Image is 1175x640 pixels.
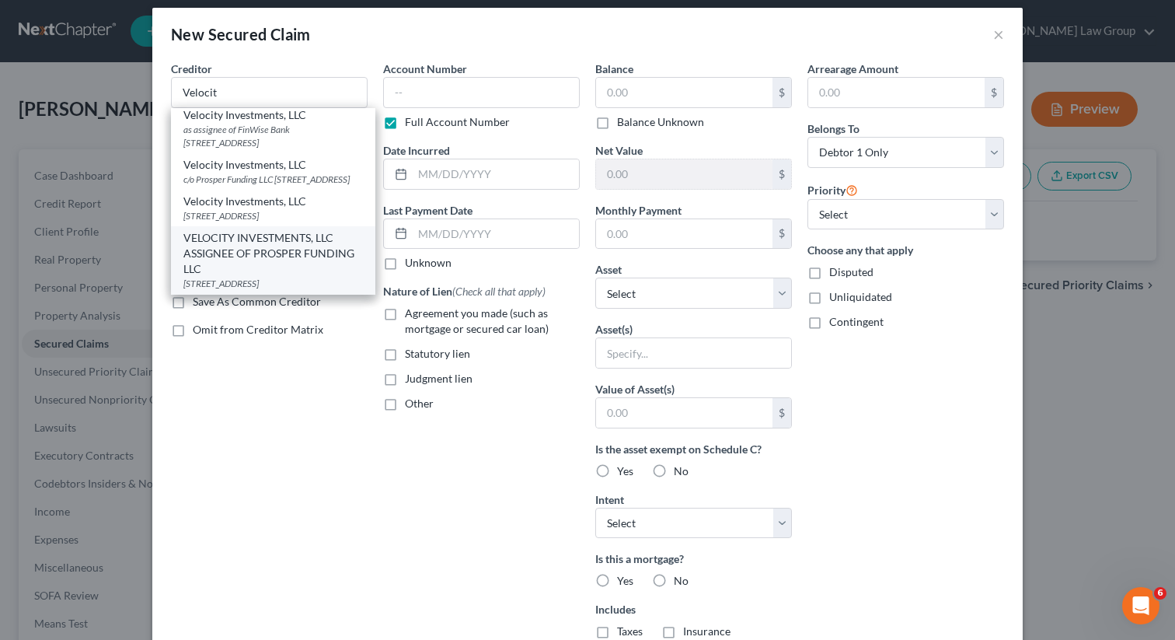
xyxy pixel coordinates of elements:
[183,209,363,222] div: [STREET_ADDRESS]
[171,62,212,75] span: Creditor
[596,338,791,368] input: Specify...
[405,255,452,271] label: Unknown
[617,114,704,130] label: Balance Unknown
[405,306,549,335] span: Agreement you made (such as mortgage or secured car loan)
[829,290,892,303] span: Unliquidated
[413,219,579,249] input: MM/DD/YYYY
[595,551,792,567] label: Is this a mortgage?
[595,61,633,77] label: Balance
[595,381,675,397] label: Value of Asset(s)
[596,219,772,249] input: 0.00
[193,323,323,336] span: Omit from Creditor Matrix
[1154,587,1166,600] span: 6
[183,277,363,290] div: [STREET_ADDRESS]
[183,157,363,173] div: Velocity Investments, LLC
[985,78,1003,107] div: $
[807,180,858,199] label: Priority
[405,397,434,410] span: Other
[772,78,791,107] div: $
[413,159,579,189] input: MM/DD/YYYY
[183,123,363,149] div: as assignee of FinWise Bank [STREET_ADDRESS]
[405,372,472,385] span: Judgment lien
[183,230,363,277] div: VELOCITY INVESTMENTS, LLC ASSIGNEE OF PROSPER FUNDING LLC
[383,202,472,219] label: Last Payment Date
[772,398,791,428] div: $
[183,173,363,186] div: c/o Prosper Funding LLC [STREET_ADDRESS]
[193,294,321,310] label: Save As Common Creditor
[617,464,633,477] span: Yes
[683,624,730,638] span: Insurance
[595,263,622,276] span: Asset
[171,77,368,108] input: Search creditor by name...
[829,315,884,328] span: Contingent
[383,61,467,77] label: Account Number
[595,142,643,159] label: Net Value
[596,78,772,107] input: 0.00
[829,265,873,278] span: Disputed
[383,77,580,108] input: --
[772,159,791,189] div: $
[183,107,363,123] div: Velocity Investments, LLC
[595,491,624,508] label: Intent
[595,601,792,617] label: Includes
[596,398,772,428] input: 0.00
[807,122,859,135] span: Belongs To
[452,285,546,298] span: (Check all that apply)
[183,194,363,209] div: Velocity Investments, LLC
[993,25,1004,44] button: ×
[171,23,311,45] div: New Secured Claim
[595,321,633,337] label: Asset(s)
[617,574,633,587] span: Yes
[772,219,791,249] div: $
[383,283,546,299] label: Nature of Lien
[674,574,689,587] span: No
[674,464,689,477] span: No
[405,347,470,360] span: Statutory lien
[595,441,792,457] label: Is the asset exempt on Schedule C?
[596,159,772,189] input: 0.00
[383,142,450,159] label: Date Incurred
[808,78,985,107] input: 0.00
[807,61,898,77] label: Arrearage Amount
[617,624,643,638] span: Taxes
[595,202,682,219] label: Monthly Payment
[1122,587,1159,624] iframe: Intercom live chat
[405,114,510,130] label: Full Account Number
[807,242,1004,258] label: Choose any that apply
